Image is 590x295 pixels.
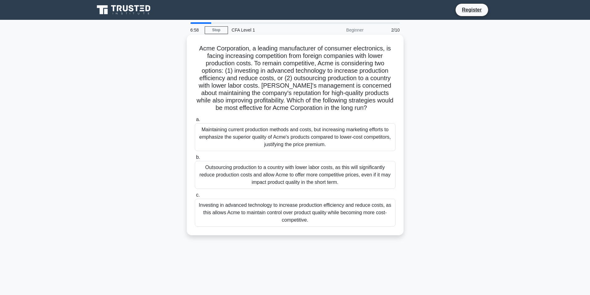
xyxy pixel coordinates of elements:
[187,24,205,36] div: 6:58
[458,6,485,14] a: Register
[196,117,200,122] span: a.
[228,24,313,36] div: CFA Level 1
[367,24,404,36] div: 2/10
[205,26,228,34] a: Stop
[194,45,396,112] h5: Acme Corporation, a leading manufacturer of consumer electronics, is facing increasing competitio...
[195,161,396,189] div: Outsourcing production to a country with lower labor costs, as this will significantly reduce pro...
[195,199,396,227] div: Investing in advanced technology to increase production efficiency and reduce costs, as this allo...
[196,192,200,197] span: c.
[196,154,200,160] span: b.
[313,24,367,36] div: Beginner
[195,123,396,151] div: Maintaining current production methods and costs, but increasing marketing efforts to emphasize t...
